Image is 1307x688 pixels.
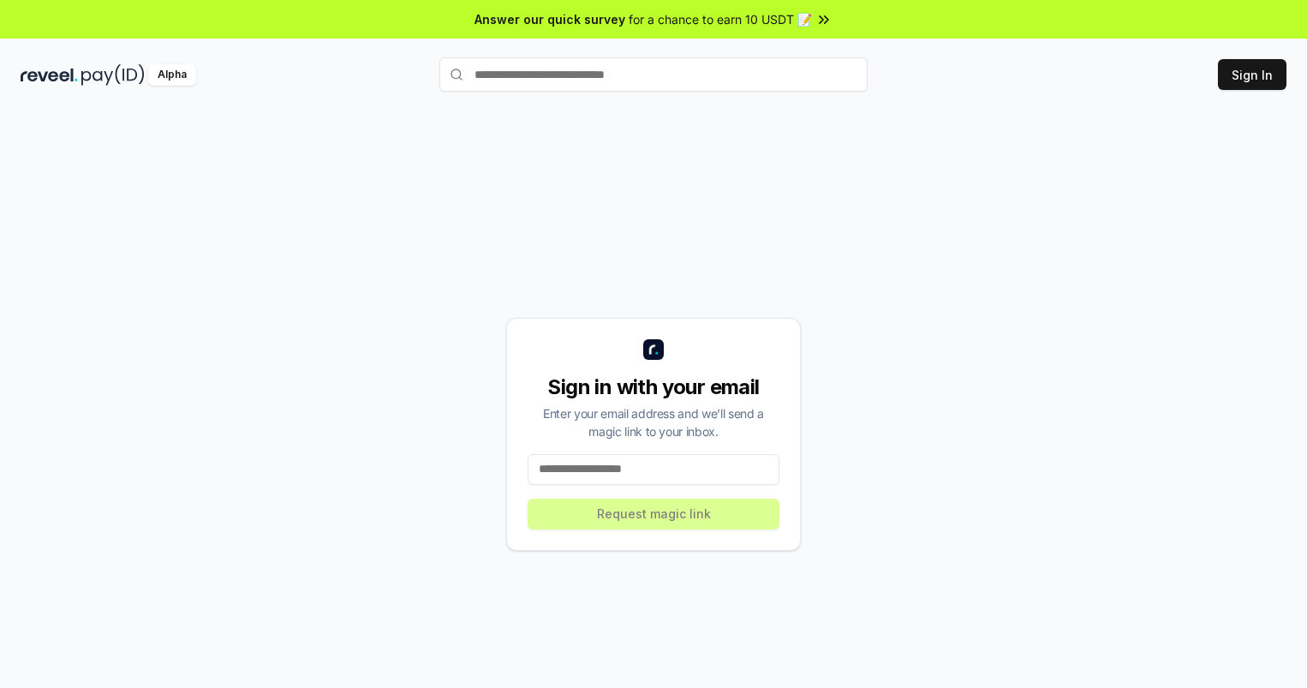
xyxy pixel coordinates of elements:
img: reveel_dark [21,64,78,86]
div: Alpha [148,64,196,86]
div: Enter your email address and we’ll send a magic link to your inbox. [528,404,779,440]
div: Sign in with your email [528,374,779,401]
img: logo_small [643,339,664,360]
button: Sign In [1218,59,1286,90]
img: pay_id [81,64,145,86]
span: for a chance to earn 10 USDT 📝 [629,10,812,28]
span: Answer our quick survey [474,10,625,28]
